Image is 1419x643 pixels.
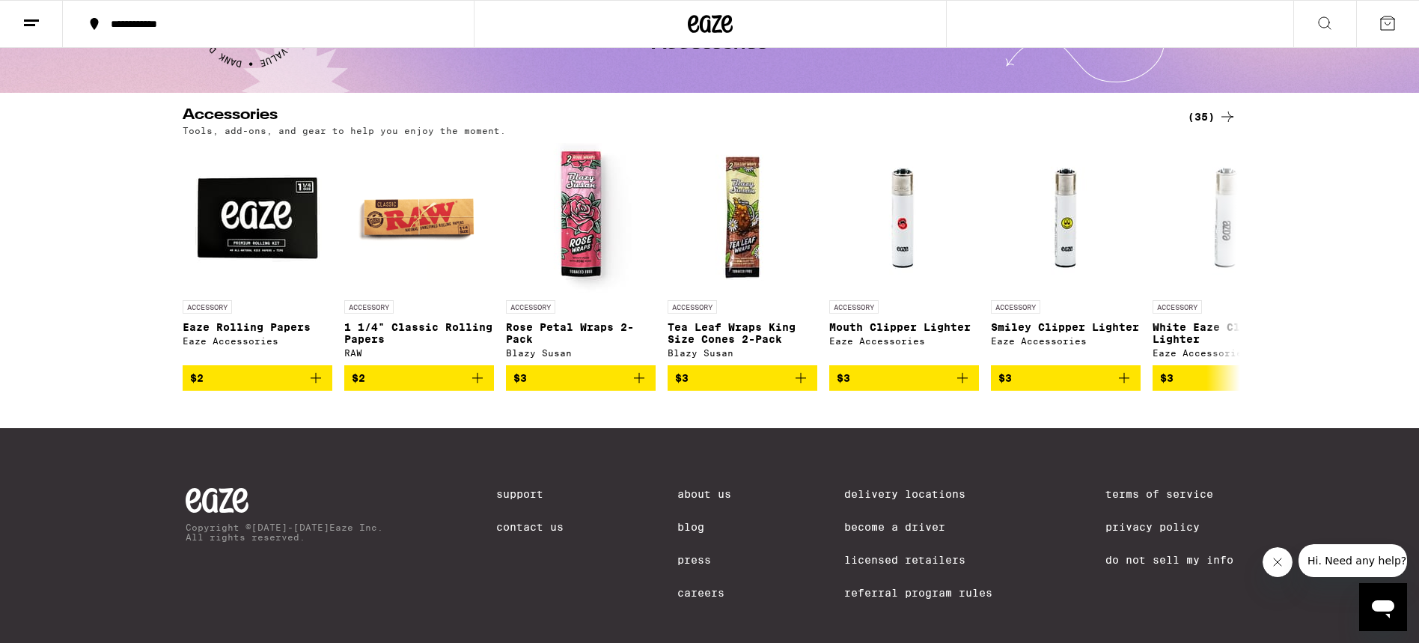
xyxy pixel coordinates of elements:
[844,554,992,566] a: Licensed Retailers
[183,300,232,314] p: ACCESSORY
[844,488,992,500] a: Delivery Locations
[1299,544,1407,577] iframe: Message from company
[991,300,1040,314] p: ACCESSORY
[1153,348,1302,358] div: Eaze Accessories
[506,321,656,345] p: Rose Petal Wraps 2-Pack
[506,348,656,358] div: Blazy Susan
[844,521,992,533] a: Become a Driver
[998,372,1012,384] span: $3
[991,365,1141,391] button: Add to bag
[344,348,494,358] div: RAW
[668,300,717,314] p: ACCESSORY
[183,336,332,346] div: Eaze Accessories
[1153,321,1302,345] p: White Eaze Clipper Lighter
[183,143,332,293] img: Eaze Accessories - Eaze Rolling Papers
[506,365,656,391] button: Add to bag
[677,488,731,500] a: About Us
[837,372,850,384] span: $3
[668,143,817,293] img: Blazy Susan - Tea Leaf Wraps King Size Cones 2-Pack
[186,522,383,542] p: Copyright © [DATE]-[DATE] Eaze Inc. All rights reserved.
[506,300,555,314] p: ACCESSORY
[183,108,1163,126] h2: Accessories
[496,521,564,533] a: Contact Us
[506,143,656,365] a: Open page for Rose Petal Wraps 2-Pack from Blazy Susan
[190,372,204,384] span: $2
[668,365,817,391] button: Add to bag
[513,372,527,384] span: $3
[1153,365,1302,391] button: Add to bag
[829,143,979,293] img: Eaze Accessories - Mouth Clipper Lighter
[829,143,979,365] a: Open page for Mouth Clipper Lighter from Eaze Accessories
[829,300,879,314] p: ACCESSORY
[844,587,992,599] a: Referral Program Rules
[344,143,494,365] a: Open page for 1 1/4" Classic Rolling Papers from RAW
[1105,521,1233,533] a: Privacy Policy
[829,321,979,333] p: Mouth Clipper Lighter
[677,587,731,599] a: Careers
[1188,108,1236,126] a: (35)
[991,143,1141,365] a: Open page for Smiley Clipper Lighter from Eaze Accessories
[1105,554,1233,566] a: Do Not Sell My Info
[677,554,731,566] a: Press
[506,143,656,293] img: Blazy Susan - Rose Petal Wraps 2-Pack
[1153,143,1302,293] img: Eaze Accessories - White Eaze Clipper Lighter
[183,365,332,391] button: Add to bag
[829,336,979,346] div: Eaze Accessories
[991,336,1141,346] div: Eaze Accessories
[1105,488,1233,500] a: Terms of Service
[829,365,979,391] button: Add to bag
[668,321,817,345] p: Tea Leaf Wraps King Size Cones 2-Pack
[344,300,394,314] p: ACCESSORY
[1359,583,1407,631] iframe: Button to launch messaging window
[496,488,564,500] a: Support
[344,143,494,293] img: RAW - 1 1/4" Classic Rolling Papers
[1153,143,1302,365] a: Open page for White Eaze Clipper Lighter from Eaze Accessories
[183,321,332,333] p: Eaze Rolling Papers
[344,321,494,345] p: 1 1/4" Classic Rolling Papers
[991,143,1141,293] img: Eaze Accessories - Smiley Clipper Lighter
[675,372,689,384] span: $3
[1160,372,1174,384] span: $3
[668,143,817,365] a: Open page for Tea Leaf Wraps King Size Cones 2-Pack from Blazy Susan
[352,372,365,384] span: $2
[344,365,494,391] button: Add to bag
[183,143,332,365] a: Open page for Eaze Rolling Papers from Eaze Accessories
[183,126,506,135] p: Tools, add-ons, and gear to help you enjoy the moment.
[677,521,731,533] a: Blog
[991,321,1141,333] p: Smiley Clipper Lighter
[668,348,817,358] div: Blazy Susan
[1153,300,1202,314] p: ACCESSORY
[1263,547,1293,577] iframe: Close message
